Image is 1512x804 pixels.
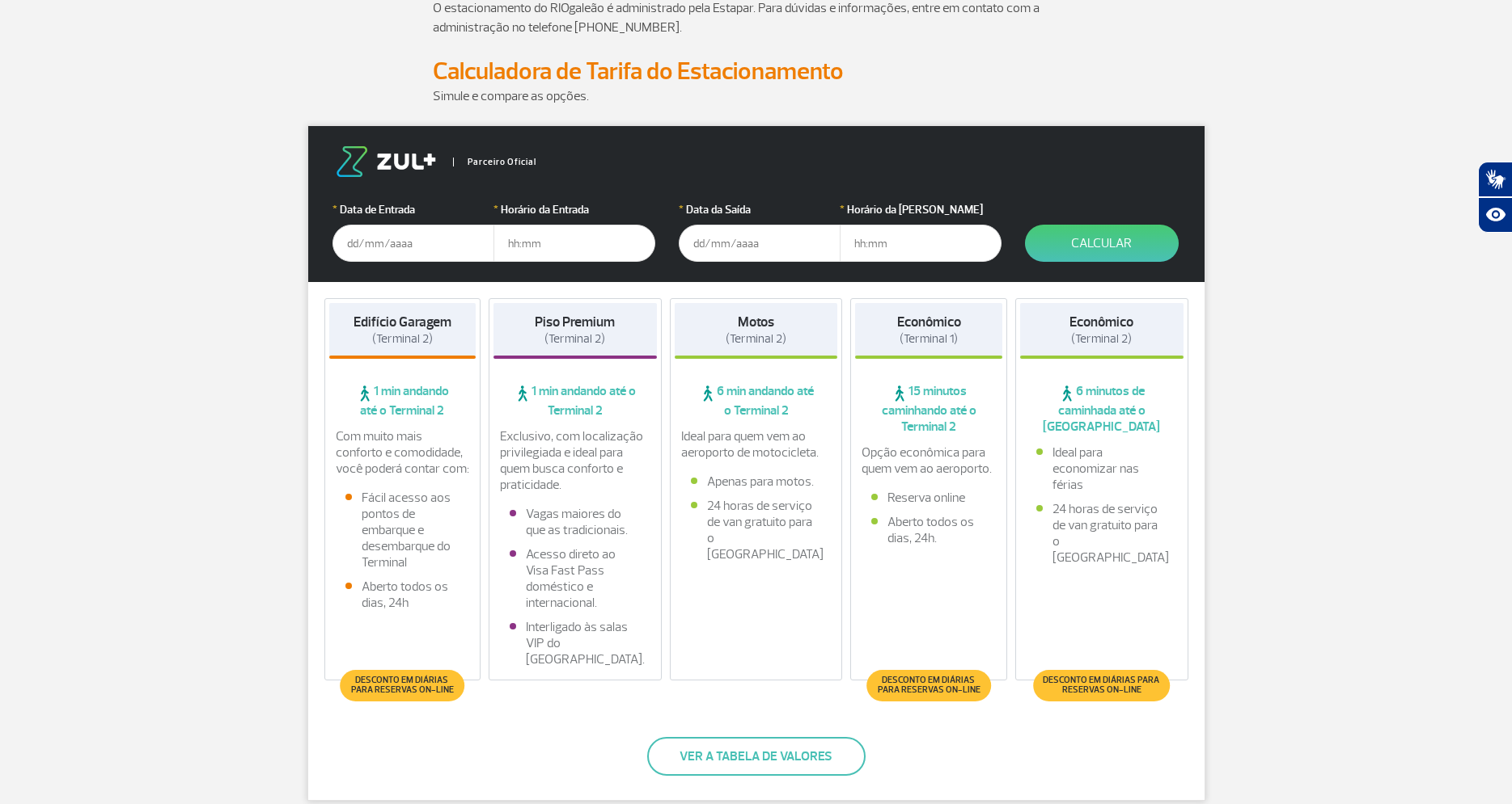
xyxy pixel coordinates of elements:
[453,158,536,166] span: Parceiro Oficial
[493,383,657,419] span: 1 min andando até o Terminal 2
[647,737,866,776] button: Ver a tabela de valores
[332,146,439,177] img: logo-zul.png
[349,676,456,695] span: Desconto em diárias para reservas on-line
[332,201,494,218] label: Data de Entrada
[691,474,822,490] li: Apenas para motos.
[1020,383,1184,435] span: 6 minutos de caminhada até o [GEOGRAPHIC_DATA]
[1478,197,1512,233] button: Abrir recursos assistivos.
[345,490,460,570] li: Fácil acesso aos pontos de embarque e desembarque do Terminal
[855,383,1002,435] span: 15 minutos caminhando até o Terminal 2
[345,579,460,611] li: Aberto todos os dias, 24h
[1036,501,1167,566] li: 24 horas de serviço de van gratuito para o [GEOGRAPHIC_DATA]
[544,331,605,347] span: (Terminal 2)
[1071,331,1132,347] span: (Terminal 2)
[1036,444,1167,493] li: Ideal para economizar nas férias
[510,546,641,611] li: Acesso direto ao Visa Fast Pass doméstico e internacional.
[679,225,841,262] input: dd/mm/aaaa
[871,490,986,506] li: Reserva online
[433,86,1080,106] p: Simule e compare as opções.
[535,314,615,330] strong: Piso Premium
[332,225,494,262] input: dd/mm/aaaa
[840,201,1002,218] label: Horário da [PERSON_NAME]
[675,383,838,419] span: 6 min andando até o Terminal 2
[862,444,996,477] p: Opção econômica para quem vem ao aeroporto.
[510,619,641,667] li: Interligado às salas VIP do [GEOGRAPHIC_DATA].
[679,201,841,218] label: Data da Saída
[329,383,476,419] span: 1 min andando até o Terminal 2
[1025,225,1179,262] button: Calcular
[510,506,641,538] li: Vagas maiores do que as tradicionais.
[840,225,1002,262] input: hh:mm
[681,428,832,461] p: Ideal para quem vem ao aeroporto de motocicleta.
[354,314,451,330] strong: Edifício Garagem
[900,331,958,347] span: (Terminal 1)
[691,498,822,562] li: 24 horas de serviço de van gratuito para o [GEOGRAPHIC_DATA]
[500,428,650,493] p: Exclusivo, com localização privilegiada e ideal para quem busca conforto e praticidade.
[897,314,961,330] strong: Econômico
[493,225,655,262] input: hh:mm
[336,428,470,477] p: Com muito mais conforto e comodidade, você poderá contar com:
[875,676,982,695] span: Desconto em diárias para reservas on-line
[726,331,786,347] span: (Terminal 2)
[493,201,655,218] label: Horário da Entrada
[372,331,433,347] span: (Terminal 2)
[1478,162,1512,197] button: Abrir tradutor de língua de sinais.
[738,314,774,330] strong: Motos
[1478,162,1512,233] div: Plugin de acessibilidade da Hand Talk.
[1041,676,1162,695] span: Desconto em diárias para reservas on-line
[871,514,986,546] li: Aberto todos os dias, 24h.
[1069,314,1133,330] strong: Econômico
[433,57,1080,86] h2: Calculadora de Tarifa do Estacionamento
